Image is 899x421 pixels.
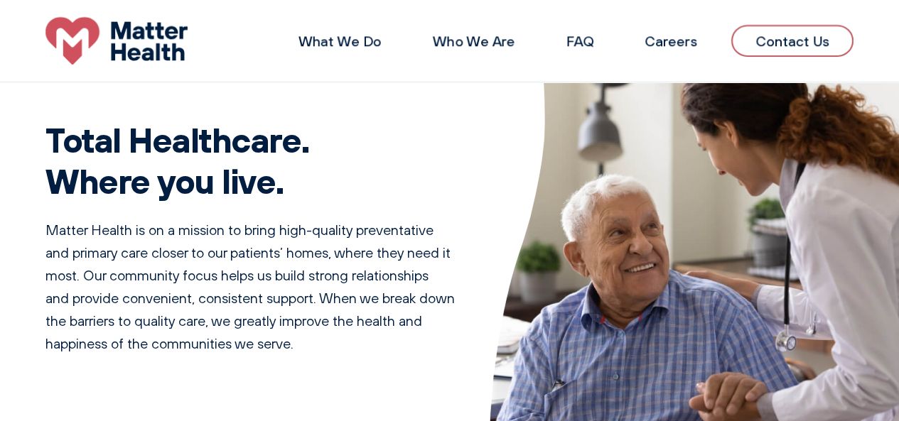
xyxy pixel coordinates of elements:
[433,32,515,50] a: Who We Are
[298,32,382,50] a: What We Do
[45,119,456,201] h1: Total Healthcare. Where you live.
[566,32,593,50] a: FAQ
[731,25,854,57] a: Contact Us
[645,32,697,50] a: Careers
[45,219,456,355] p: Matter Health is on a mission to bring high-quality preventative and primary care closer to our p...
